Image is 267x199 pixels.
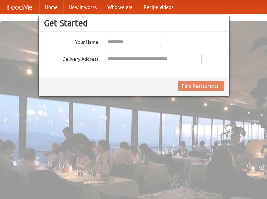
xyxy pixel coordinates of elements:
[63,0,102,14] a: How it works
[0,0,39,14] a: FoodMe
[138,0,179,14] a: Recipe videos
[44,18,224,28] h3: Get Started
[44,37,98,45] label: Your Name
[39,0,63,14] a: Home
[44,54,98,62] label: Delivery Address
[102,0,138,14] a: Who we are
[178,81,224,91] button: Find Restaurants!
